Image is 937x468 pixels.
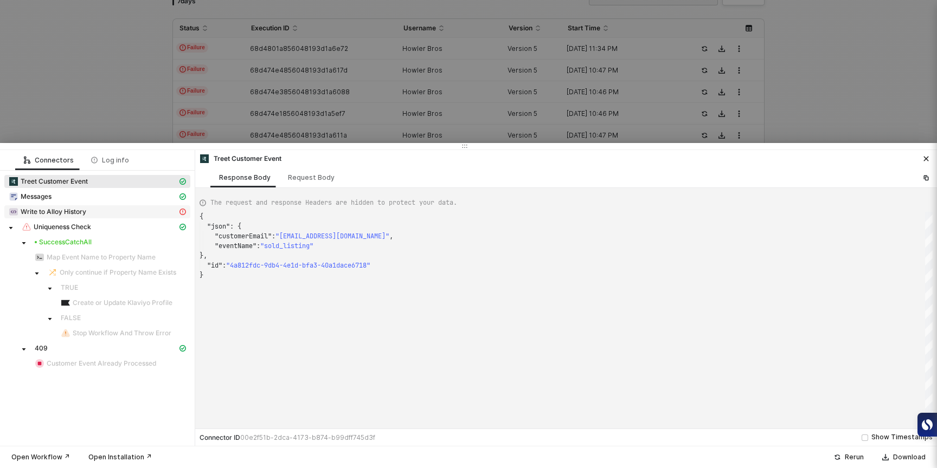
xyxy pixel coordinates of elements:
[8,225,14,231] span: caret-down
[260,242,313,250] span: "sold_listing"
[34,271,40,276] span: caret-down
[4,190,190,203] span: Messages
[61,283,78,292] span: TRUE
[882,454,889,460] span: icon-download
[179,178,186,185] span: icon-cards
[47,253,156,262] span: Map Event Name to Property Name
[200,271,203,279] span: }
[24,157,30,164] span: icon-logic
[9,192,18,201] img: integration-icon
[226,261,370,270] span: "4a812fdc-9db4-4e1d-bfa3-40a1dace6718"
[893,453,926,461] div: Download
[230,222,241,231] span: : {
[4,205,190,218] span: Write to Alloy History
[256,242,260,250] span: :
[215,242,256,250] span: "eventName"
[9,177,18,186] img: integration-icon
[56,327,190,340] span: Stop Workflow And Throw Error
[215,232,272,240] span: "customerEmail"
[56,281,190,294] span: TRUE
[30,357,190,370] span: Customer Event Already Processed
[207,261,222,270] span: "id"
[43,266,190,279] span: Only continue if Property Name Exists
[35,344,48,353] span: 409
[4,451,77,464] button: Open Workflow ↗
[60,268,176,277] span: Only continue if Property Name Exists
[827,451,871,464] button: Rerun
[73,298,172,307] span: Create or Update Klaviyo Profile
[923,155,929,162] span: icon-close
[61,298,70,307] img: integration-icon
[48,268,57,277] img: integration-icon
[47,286,53,291] span: caret-down
[179,345,186,352] span: icon-cards
[200,212,200,222] textarea: Editor content;Press Alt+F1 for Accessibility Options.
[200,433,375,442] div: Connector ID
[461,143,468,149] span: icon-drag-indicator
[179,209,186,215] span: icon-exclamation
[179,193,186,200] span: icon-cards
[845,453,864,461] div: Rerun
[200,251,207,260] span: },
[11,453,70,461] div: Open Workflow ↗
[210,198,457,207] span: The request and response Headers are hidden to protect your data.
[21,347,27,352] span: caret-down
[88,453,152,461] div: Open Installation ↗
[389,232,393,240] span: ,
[923,174,929,181] span: icon-copy-paste
[56,311,190,324] span: FALSE
[834,454,840,460] span: icon-success-page
[9,207,18,216] img: integration-icon
[35,253,44,262] img: integration-icon
[61,314,81,322] span: FALSE
[275,232,389,240] span: "[EMAIL_ADDRESS][DOMAIN_NAME]"
[30,251,190,264] span: Map Event Name to Property Name
[35,238,92,246] div: Success CatchAll
[875,451,933,464] button: Download
[73,329,171,337] span: Stop Workflow And Throw Error
[200,154,209,163] img: integration-icon
[179,224,186,230] span: icon-cards
[24,156,74,165] div: Connectors
[207,222,230,231] span: "json"
[21,207,86,216] span: Write to Alloy History
[21,177,88,186] span: Treet Customer Event
[222,261,226,270] span: :
[61,329,70,337] img: integration-icon
[56,296,190,309] span: Create or Update Klaviyo Profile
[81,451,159,464] button: Open Installation ↗
[21,240,27,246] span: caret-down
[240,433,375,441] span: 00e2f51b-2dca-4173-b874-b99dff745d3f
[4,175,190,188] span: Treet Customer Event
[21,192,52,201] span: Messages
[30,342,190,355] span: 409
[219,173,271,182] div: Response Body
[17,220,190,233] span: Uniqueness Check
[200,212,203,221] span: {
[47,359,156,368] span: Customer Event Already Processed
[35,359,44,368] img: integration-icon
[272,232,275,240] span: :
[871,432,933,443] div: Show Timestamps
[200,154,281,164] div: Treet Customer Event
[91,156,129,165] div: Log info
[22,223,31,231] img: integration-icon
[47,316,53,322] span: caret-down
[34,223,91,231] span: Uniqueness Check
[288,173,335,182] div: Request Body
